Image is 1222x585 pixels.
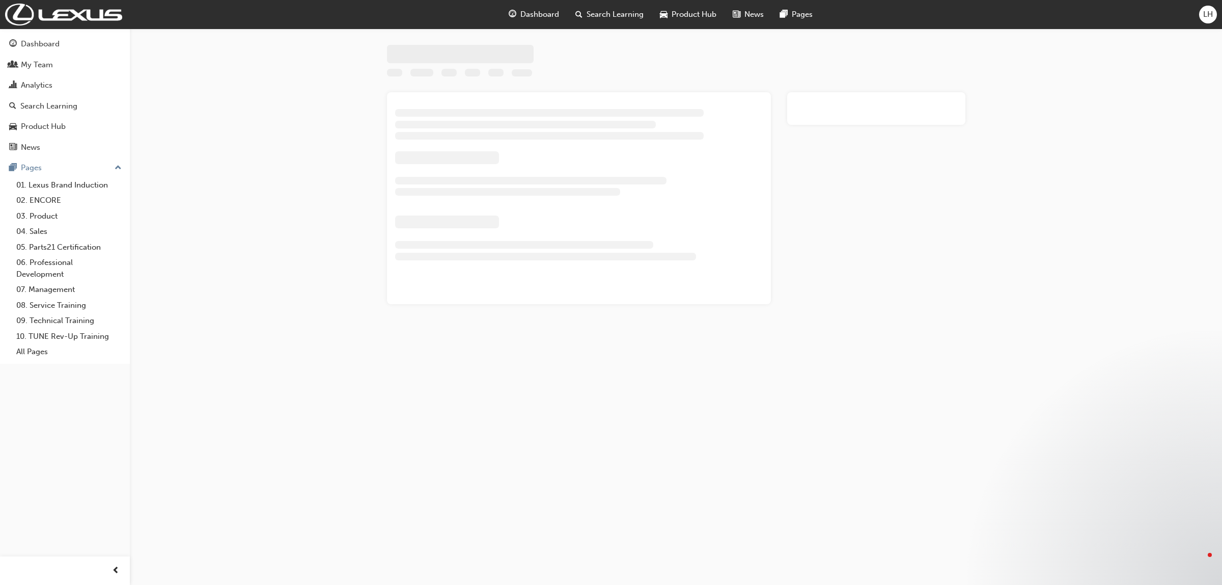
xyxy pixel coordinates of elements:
[12,313,126,329] a: 09. Technical Training
[21,79,52,91] div: Analytics
[733,8,740,21] span: news-icon
[509,8,516,21] span: guage-icon
[744,9,764,20] span: News
[4,138,126,157] a: News
[21,121,66,132] div: Product Hub
[792,9,813,20] span: Pages
[12,193,126,208] a: 02. ENCORE
[4,33,126,158] button: DashboardMy TeamAnalyticsSearch LearningProduct HubNews
[12,344,126,360] a: All Pages
[12,255,126,282] a: 06. Professional Development
[1203,9,1213,20] span: LH
[12,177,126,193] a: 01. Lexus Brand Induction
[512,70,533,78] span: Learning resource code
[4,35,126,54] a: Dashboard
[780,8,788,21] span: pages-icon
[4,97,126,116] a: Search Learning
[21,38,60,50] div: Dashboard
[4,158,126,177] button: Pages
[772,4,821,25] a: pages-iconPages
[9,61,17,70] span: people-icon
[20,100,77,112] div: Search Learning
[567,4,652,25] a: search-iconSearch Learning
[9,143,17,152] span: news-icon
[12,282,126,298] a: 07. Management
[9,164,17,173] span: pages-icon
[4,117,126,136] a: Product Hub
[12,298,126,313] a: 08. Service Training
[9,102,16,111] span: search-icon
[4,56,126,74] a: My Team
[9,122,17,131] span: car-icon
[501,4,567,25] a: guage-iconDashboard
[21,142,40,153] div: News
[1199,6,1217,23] button: LH
[4,76,126,95] a: Analytics
[520,9,559,20] span: Dashboard
[575,8,582,21] span: search-icon
[12,208,126,224] a: 03. Product
[652,4,725,25] a: car-iconProduct Hub
[672,9,716,20] span: Product Hub
[12,224,126,240] a: 04. Sales
[660,8,668,21] span: car-icon
[21,162,42,174] div: Pages
[12,240,126,255] a: 05. Parts21 Certification
[12,329,126,344] a: 10. TUNE Rev-Up Training
[5,4,122,25] img: Trak
[725,4,772,25] a: news-iconNews
[9,81,17,90] span: chart-icon
[112,565,120,577] span: prev-icon
[9,40,17,49] span: guage-icon
[1187,550,1212,575] iframe: Intercom live chat
[21,59,53,71] div: My Team
[115,162,122,175] span: up-icon
[587,9,644,20] span: Search Learning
